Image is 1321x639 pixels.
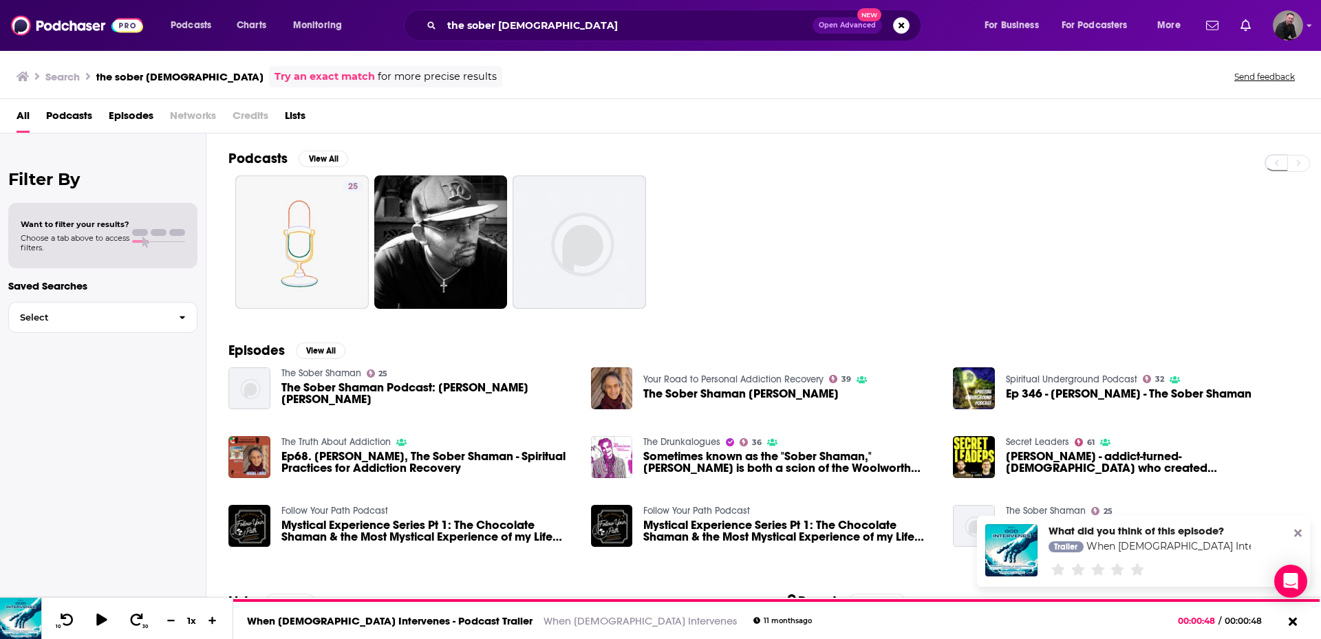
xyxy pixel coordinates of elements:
[281,382,574,405] span: The Sober Shaman Podcast: [PERSON_NAME] [PERSON_NAME]
[1006,373,1137,385] a: Spiritual Underground Podcast
[442,14,813,36] input: Search podcasts, credits, & more...
[1049,524,1251,537] div: What did you think of this episode?
[752,440,762,446] span: 36
[841,376,851,382] span: 39
[1221,616,1276,626] span: 00:00:48
[1274,565,1307,598] div: Open Intercom Messenger
[9,313,168,322] span: Select
[343,181,363,192] a: 25
[985,524,1038,576] img: When God Intervenes - Podcast Trailer
[228,593,315,610] a: ListsView All
[8,169,197,189] h2: Filter By
[953,505,995,547] img: Shamanism, Healing & Living The Soul’s Purpose
[1006,451,1299,474] a: Samantha Moyo - addict-turned-shaman who created sober raving
[228,436,270,478] img: Ep68. Randal Lyons, The Sober Shaman - Spiritual Practices for Addiction Recovery
[643,519,936,543] span: Mystical Experience Series Pt 1: The Chocolate Shaman & the Most Mystical Experience of my Life S...
[544,614,737,627] a: When [DEMOGRAPHIC_DATA] Intervenes
[125,612,151,629] button: 30
[643,373,824,385] a: Your Road to Personal Addiction Recovery
[1062,16,1128,35] span: For Podcasters
[1053,14,1148,36] button: open menu
[1273,10,1303,41] img: User Profile
[367,369,388,378] a: 25
[643,436,720,448] a: The Drunkalogues
[348,180,358,194] span: 25
[1087,440,1095,446] span: 61
[1148,14,1198,36] button: open menu
[1143,375,1164,383] a: 32
[296,343,345,359] button: View All
[1218,616,1221,626] span: /
[8,302,197,333] button: Select
[829,375,851,383] a: 39
[228,367,270,409] img: The Sober Shaman Podcast: Jane Claire Bradley
[293,16,342,35] span: Monitoring
[228,593,255,610] h2: Lists
[643,388,839,400] span: The Sober Shaman [PERSON_NAME]
[21,219,129,229] span: Want to filter your results?
[237,16,266,35] span: Charts
[1006,388,1252,400] span: Ep 346 - [PERSON_NAME] - The Sober Shaman
[46,105,92,133] a: Podcasts
[643,388,839,400] a: The Sober Shaman Randal Lyons
[281,505,388,517] a: Follow Your Path Podcast
[813,17,882,34] button: Open AdvancedNew
[591,367,633,409] img: The Sober Shaman Randal Lyons
[1273,10,1303,41] span: Logged in as apdrasen
[228,505,270,547] a: Mystical Experience Series Pt 1: The Chocolate Shaman & the Most Mystical Experience of my Life S...
[11,12,143,39] a: Podchaser - Follow, Share and Rate Podcasts
[281,382,574,405] a: The Sober Shaman Podcast: Jane Claire Bradley
[740,438,762,446] a: 36
[953,367,995,409] img: Ep 346 - Randal Lyons - The Sober Shaman
[1006,505,1086,517] a: The Sober Shaman
[591,436,633,478] img: Sometimes known as the "Sober Shaman," Nena Woolworth is both a scion of the Woolworth family and...
[142,624,148,629] span: 30
[228,342,345,359] a: EpisodesView All
[228,150,288,167] h2: Podcasts
[299,151,348,167] button: View All
[1006,436,1069,448] a: Secret Leaders
[953,436,995,478] img: Samantha Moyo - addict-turned-shaman who created sober raving
[417,10,934,41] div: Search podcasts, credits, & more...
[1235,14,1256,37] a: Show notifications dropdown
[857,8,882,21] span: New
[161,14,229,36] button: open menu
[171,16,211,35] span: Podcasts
[170,105,216,133] span: Networks
[753,617,812,625] div: 11 months ago
[275,69,375,85] a: Try an exact match
[819,22,876,29] span: Open Advanced
[1054,543,1077,551] span: Trailer
[53,612,79,629] button: 10
[96,70,264,83] h3: the sober [DEMOGRAPHIC_DATA]
[786,593,843,610] h2: Brands
[1104,508,1113,515] span: 25
[228,150,348,167] a: PodcastsView All
[281,367,361,379] a: The Sober Shaman
[1155,376,1164,382] span: 32
[21,233,129,252] span: Choose a tab above to access filters.
[643,451,936,474] span: Sometimes known as the "Sober Shaman," [PERSON_NAME] is both a scion of the Woolworth family and ...
[975,14,1056,36] button: open menu
[56,624,61,629] span: 10
[281,451,574,474] span: Ep68. [PERSON_NAME], The Sober Shaman - Spiritual Practices for Addiction Recovery
[45,70,80,83] h3: Search
[591,505,633,547] img: Mystical Experience Series Pt 1: The Chocolate Shaman & the Most Mystical Experience of my Life S...
[17,105,30,133] span: All
[643,451,936,474] a: Sometimes known as the "Sober Shaman," Nena Woolworth is both a scion of the Woolworth family and...
[235,175,369,309] a: 25
[228,14,275,36] a: Charts
[1201,14,1224,37] a: Show notifications dropdown
[848,594,907,610] button: Unlock
[109,105,153,133] a: Episodes
[266,594,315,610] button: View All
